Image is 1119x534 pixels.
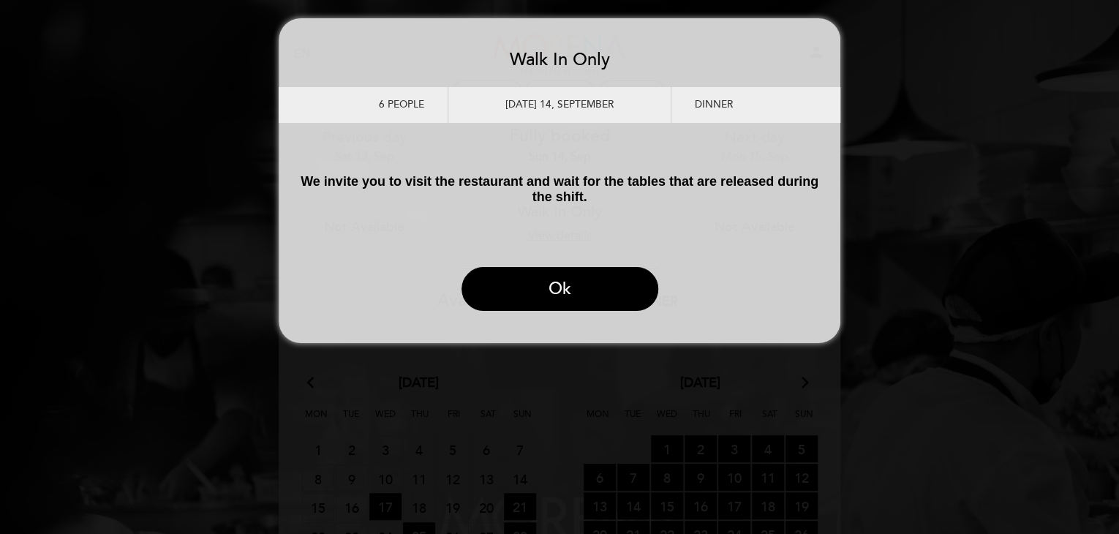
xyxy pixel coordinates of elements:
[448,87,671,123] div: [DATE] 14, September
[461,267,658,311] button: Ok
[671,87,824,123] div: Dinner
[295,87,448,123] div: 6 people
[279,163,840,216] p: We invite you to visit the restaurant and wait for the tables that are released during the shift.
[279,33,840,87] h3: Walk In Only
